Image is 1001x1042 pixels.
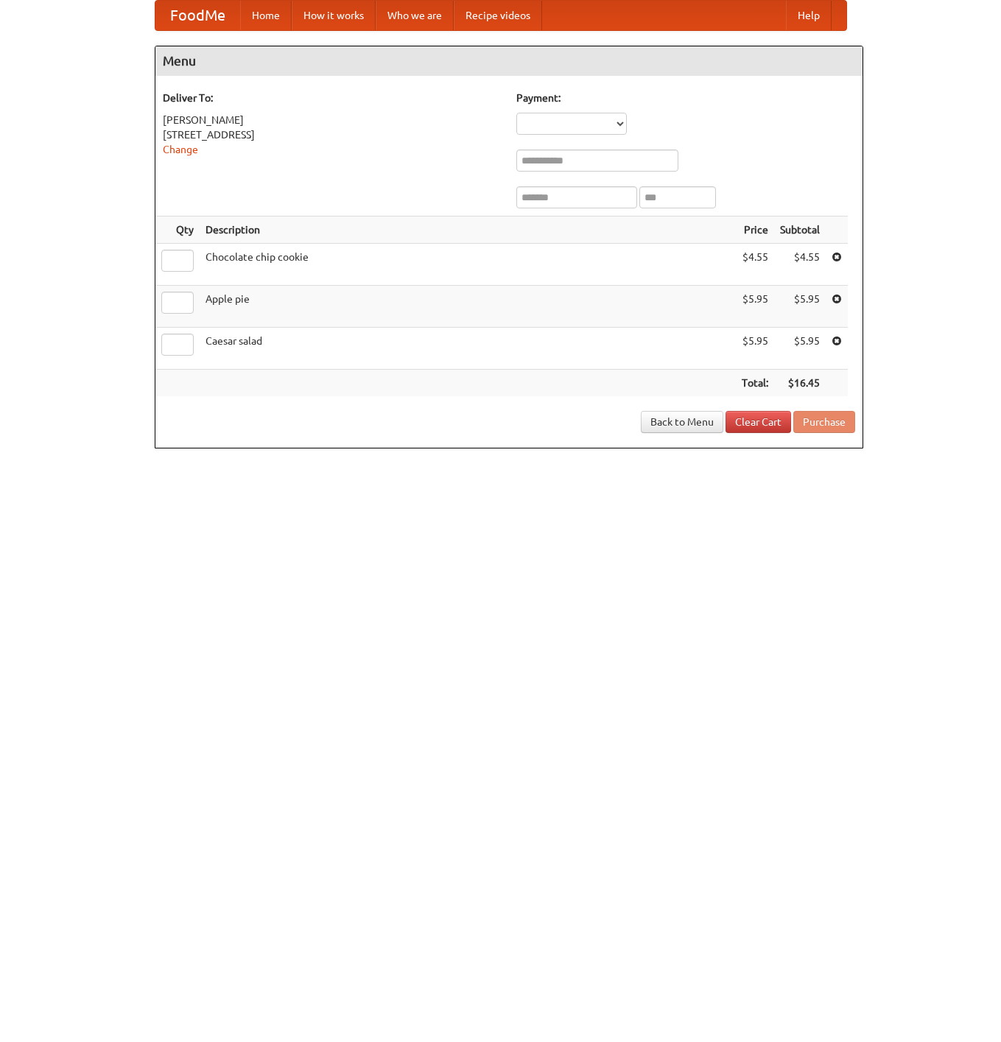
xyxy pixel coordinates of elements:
[736,217,774,244] th: Price
[292,1,376,30] a: How it works
[163,113,502,127] div: [PERSON_NAME]
[200,244,736,286] td: Chocolate chip cookie
[736,244,774,286] td: $4.55
[200,217,736,244] th: Description
[786,1,832,30] a: Help
[200,286,736,328] td: Apple pie
[454,1,542,30] a: Recipe videos
[774,286,826,328] td: $5.95
[200,328,736,370] td: Caesar salad
[163,144,198,155] a: Change
[736,370,774,397] th: Total:
[163,91,502,105] h5: Deliver To:
[155,217,200,244] th: Qty
[736,286,774,328] td: $5.95
[774,244,826,286] td: $4.55
[736,328,774,370] td: $5.95
[774,370,826,397] th: $16.45
[726,411,791,433] a: Clear Cart
[793,411,855,433] button: Purchase
[516,91,855,105] h5: Payment:
[774,217,826,244] th: Subtotal
[641,411,723,433] a: Back to Menu
[376,1,454,30] a: Who we are
[774,328,826,370] td: $5.95
[163,127,502,142] div: [STREET_ADDRESS]
[240,1,292,30] a: Home
[155,1,240,30] a: FoodMe
[155,46,863,76] h4: Menu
